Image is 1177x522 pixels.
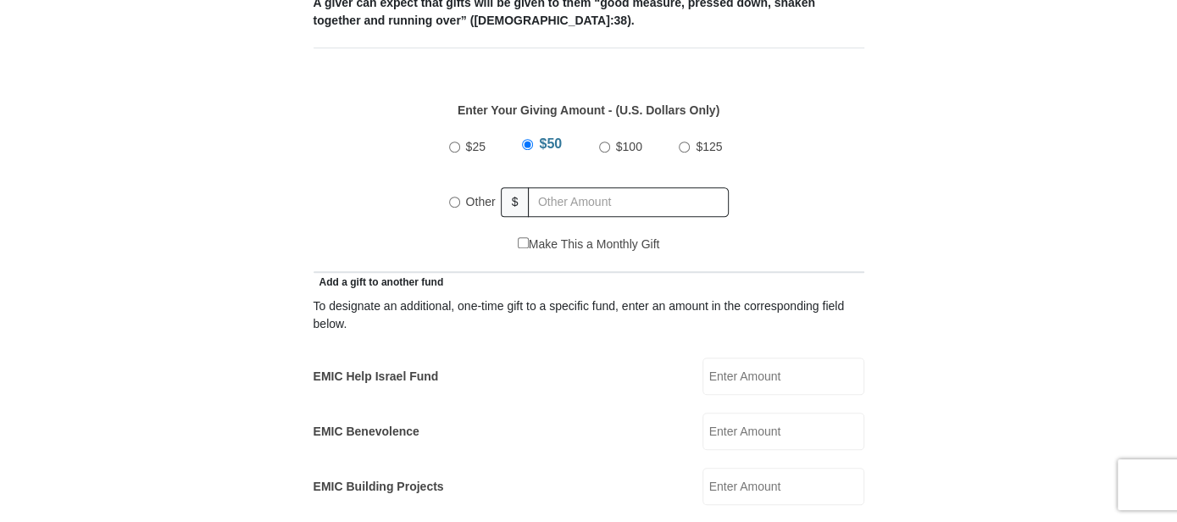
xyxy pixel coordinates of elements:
[702,413,864,450] input: Enter Amount
[466,195,496,208] span: Other
[702,358,864,395] input: Enter Amount
[314,478,444,496] label: EMIC Building Projects
[458,103,719,117] strong: Enter Your Giving Amount - (U.S. Dollars Only)
[528,187,728,217] input: Other Amount
[314,276,444,288] span: Add a gift to another fund
[501,187,530,217] span: $
[518,236,660,253] label: Make This a Monthly Gift
[616,140,642,153] span: $100
[696,140,722,153] span: $125
[539,136,562,151] span: $50
[702,468,864,505] input: Enter Amount
[314,423,419,441] label: EMIC Benevolence
[314,297,864,333] div: To designate an additional, one-time gift to a specific fund, enter an amount in the correspondin...
[518,237,529,248] input: Make This a Monthly Gift
[466,140,486,153] span: $25
[314,368,439,386] label: EMIC Help Israel Fund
